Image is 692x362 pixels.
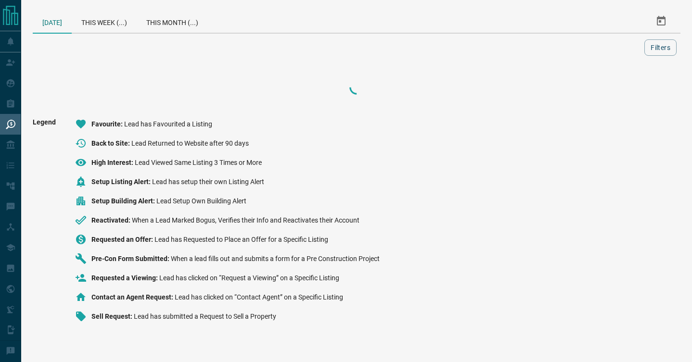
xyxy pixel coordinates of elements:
[91,159,135,166] span: High Interest
[91,120,124,128] span: Favourite
[650,10,673,33] button: Select Date Range
[171,255,380,262] span: When a lead fills out and submits a form for a Pre Construction Project
[91,197,156,205] span: Setup Building Alert
[91,216,132,224] span: Reactivated
[175,293,343,301] span: Lead has clicked on “Contact Agent” on a Specific Listing
[131,139,249,147] span: Lead Returned to Website after 90 days
[124,120,212,128] span: Lead has Favourited a Listing
[308,78,405,97] div: Loading
[91,139,131,147] span: Back to Site
[135,159,262,166] span: Lead Viewed Same Listing 3 Times or More
[91,274,159,282] span: Requested a Viewing
[154,236,328,243] span: Lead has Requested to Place an Offer for a Specific Listing
[91,178,152,186] span: Setup Listing Alert
[159,274,339,282] span: Lead has clicked on “Request a Viewing” on a Specific Listing
[644,39,677,56] button: Filters
[134,312,276,320] span: Lead has submitted a Request to Sell a Property
[33,10,72,34] div: [DATE]
[33,118,56,330] span: Legend
[137,10,208,33] div: This Month (...)
[152,178,264,186] span: Lead has setup their own Listing Alert
[132,216,359,224] span: When a Lead Marked Bogus, Verifies their Info and Reactivates their Account
[91,312,134,320] span: Sell Request
[91,236,154,243] span: Requested an Offer
[156,197,246,205] span: Lead Setup Own Building Alert
[91,255,171,262] span: Pre-Con Form Submitted
[72,10,137,33] div: This Week (...)
[91,293,175,301] span: Contact an Agent Request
